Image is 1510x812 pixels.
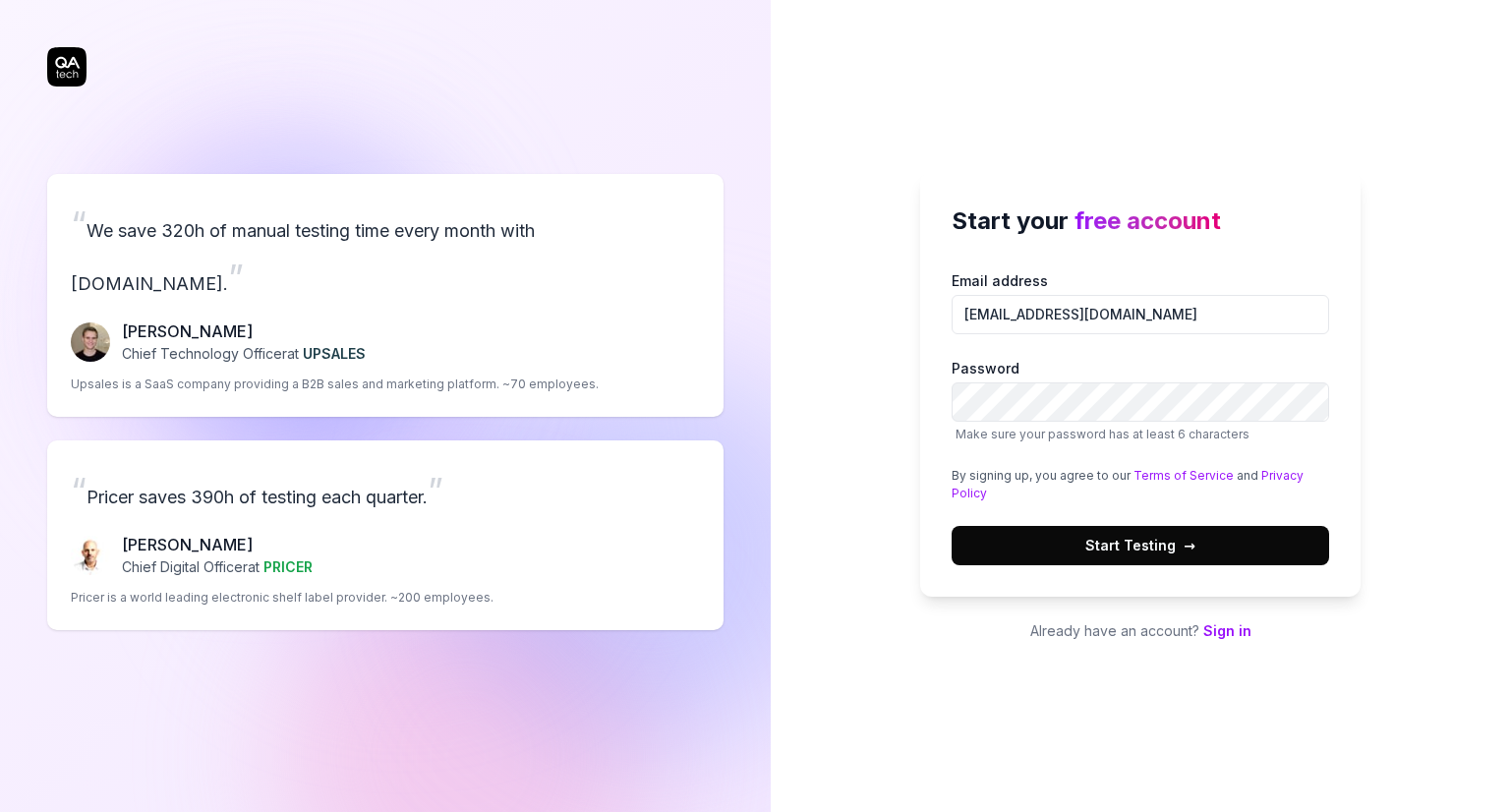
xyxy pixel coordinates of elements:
span: “ [71,203,87,246]
p: Pricer is a world leading electronic shelf label provider. ~200 employees. [71,589,494,607]
a: Privacy Policy [952,468,1304,500]
img: Fredrik Seidl [71,322,110,362]
p: We save 320h of manual testing time every month with [DOMAIN_NAME]. [71,198,700,304]
p: Chief Digital Officer at [122,556,313,577]
p: Chief Technology Officer at [122,343,366,364]
input: Email address [952,295,1329,334]
p: Already have an account? [920,620,1361,641]
span: ” [228,256,244,299]
span: ” [428,469,443,512]
label: Password [952,358,1329,443]
button: Start Testing→ [952,526,1329,565]
input: PasswordMake sure your password has at least 6 characters [952,382,1329,422]
p: [PERSON_NAME] [122,533,313,556]
span: → [1184,535,1195,555]
p: [PERSON_NAME] [122,319,366,343]
span: free account [1074,206,1221,235]
span: Start Testing [1085,535,1195,555]
span: “ [71,469,87,512]
p: Pricer saves 390h of testing each quarter. [71,464,700,517]
span: PRICER [263,558,313,575]
h2: Start your [952,203,1329,239]
label: Email address [952,270,1329,334]
a: Terms of Service [1133,468,1234,483]
span: UPSALES [303,345,366,362]
a: “We save 320h of manual testing time every month with [DOMAIN_NAME].”Fredrik Seidl[PERSON_NAME]Ch... [47,174,724,417]
div: By signing up, you agree to our and [952,467,1329,502]
a: Sign in [1203,622,1251,639]
a: “Pricer saves 390h of testing each quarter.”Chris Chalkitis[PERSON_NAME]Chief Digital Officerat P... [47,440,724,630]
span: Make sure your password has at least 6 characters [956,427,1249,441]
p: Upsales is a SaaS company providing a B2B sales and marketing platform. ~70 employees. [71,376,599,393]
img: Chris Chalkitis [71,536,110,575]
